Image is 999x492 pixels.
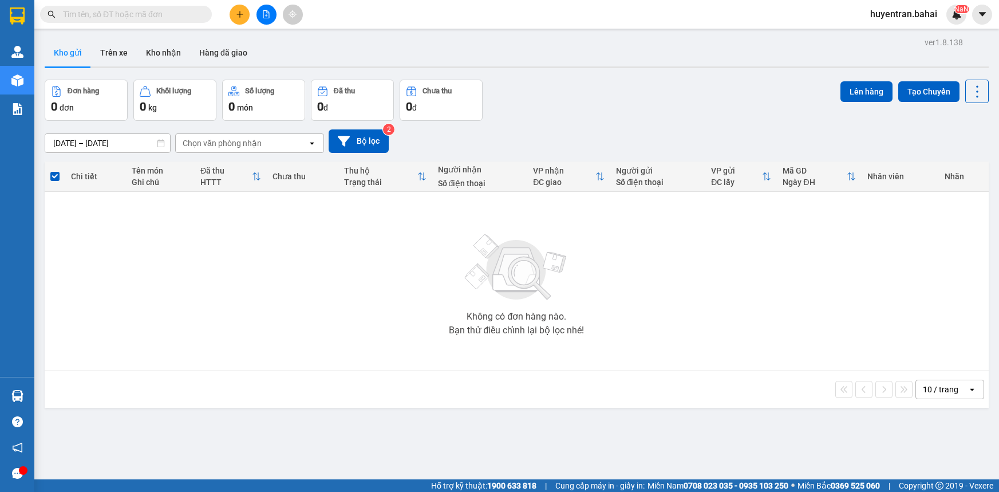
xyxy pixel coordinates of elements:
[977,9,988,19] span: caret-down
[972,5,992,25] button: caret-down
[230,5,250,25] button: plus
[945,172,983,181] div: Nhãn
[545,479,547,492] span: |
[48,10,56,18] span: search
[140,100,146,113] span: 0
[222,80,305,121] button: Số lượng0món
[422,87,452,95] div: Chưa thu
[311,80,394,121] button: Đã thu0đ
[647,479,788,492] span: Miền Nam
[925,36,963,49] div: ver 1.8.138
[684,481,788,490] strong: 0708 023 035 - 0935 103 250
[12,416,23,427] span: question-circle
[711,178,762,187] div: ĐC lấy
[338,162,432,192] th: Toggle SortBy
[51,100,57,113] span: 0
[898,81,959,102] button: Tạo Chuyến
[256,5,277,25] button: file-add
[923,384,958,395] div: 10 / trang
[400,80,483,121] button: Chưa thu0đ
[200,178,251,187] div: HTTT
[11,390,23,402] img: warehouse-icon
[262,10,270,18] span: file-add
[11,103,23,115] img: solution-icon
[412,103,417,112] span: đ
[438,179,522,188] div: Số điện thoại
[861,7,946,21] span: huyentran.bahai
[329,129,389,153] button: Bộ lọc
[344,178,417,187] div: Trạng thái
[132,166,189,175] div: Tên món
[705,162,777,192] th: Toggle SortBy
[133,80,216,121] button: Khối lượng0kg
[132,178,189,187] div: Ghi chú
[137,39,190,66] button: Kho nhận
[783,178,847,187] div: Ngày ĐH
[11,74,23,86] img: warehouse-icon
[45,39,91,66] button: Kho gửi
[183,137,262,149] div: Chọn văn phòng nhận
[334,87,355,95] div: Đã thu
[954,5,969,13] sup: NaN
[317,100,323,113] span: 0
[449,326,584,335] div: Bạn thử điều chỉnh lại bộ lọc nhé!
[148,103,157,112] span: kg
[68,87,99,95] div: Đơn hàng
[797,479,880,492] span: Miền Bắc
[91,39,137,66] button: Trên xe
[307,139,317,148] svg: open
[840,81,893,102] button: Lên hàng
[236,10,244,18] span: plus
[867,172,933,181] div: Nhân viên
[431,479,536,492] span: Hỗ trợ kỹ thuật:
[533,166,595,175] div: VP nhận
[12,468,23,479] span: message
[783,166,847,175] div: Mã GD
[200,166,251,175] div: Đã thu
[156,87,191,95] div: Khối lượng
[283,5,303,25] button: aim
[60,103,74,112] span: đơn
[438,165,522,174] div: Người nhận
[935,482,943,490] span: copyright
[195,162,266,192] th: Toggle SortBy
[273,172,333,181] div: Chưa thu
[228,100,235,113] span: 0
[10,7,25,25] img: logo-vxr
[289,10,297,18] span: aim
[63,8,198,21] input: Tìm tên, số ĐT hoặc mã đơn
[237,103,253,112] span: món
[406,100,412,113] span: 0
[344,166,417,175] div: Thu hộ
[45,80,128,121] button: Đơn hàng0đơn
[45,134,170,152] input: Select a date range.
[11,46,23,58] img: warehouse-icon
[968,385,977,394] svg: open
[951,9,962,19] img: icon-new-feature
[467,312,566,321] div: Không có đơn hàng nào.
[616,166,700,175] div: Người gửi
[71,172,120,181] div: Chi tiết
[777,162,862,192] th: Toggle SortBy
[12,442,23,453] span: notification
[831,481,880,490] strong: 0369 525 060
[383,124,394,135] sup: 2
[459,227,574,308] img: svg+xml;base64,PHN2ZyBjbGFzcz0ibGlzdC1wbHVnX19zdmciIHhtbG5zPSJodHRwOi8vd3d3LnczLm9yZy8yMDAwL3N2Zy...
[711,166,762,175] div: VP gửi
[245,87,274,95] div: Số lượng
[533,178,595,187] div: ĐC giao
[791,483,795,488] span: ⚪️
[487,481,536,490] strong: 1900 633 818
[555,479,645,492] span: Cung cấp máy in - giấy in:
[323,103,328,112] span: đ
[190,39,256,66] button: Hàng đã giao
[889,479,890,492] span: |
[616,178,700,187] div: Số điện thoại
[527,162,610,192] th: Toggle SortBy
